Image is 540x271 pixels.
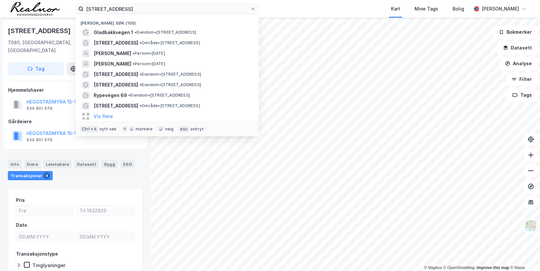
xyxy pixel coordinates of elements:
[507,240,540,271] div: Kontrollprogram for chat
[77,232,134,242] input: DD.MM.YYYY
[133,61,135,66] span: •
[140,72,141,77] span: •
[94,112,113,120] button: Vis flere
[10,2,60,16] img: realnor-logo.934646d98de889bb5806.png
[179,126,189,132] div: esc
[128,93,130,98] span: •
[525,220,537,232] img: Z
[506,73,537,86] button: Filter
[128,93,190,98] span: Eiendom • [STREET_ADDRESS]
[135,30,196,35] span: Eiendom • [STREET_ADDRESS]
[391,5,400,13] div: Kart
[8,86,142,94] div: Hjemmelshaver
[8,171,53,180] div: Transaksjoner
[94,91,127,99] span: Rypevegen 69
[8,39,91,54] div: 7080, [GEOGRAPHIC_DATA], [GEOGRAPHIC_DATA]
[94,70,138,78] span: [STREET_ADDRESS]
[477,265,509,270] a: Improve this map
[94,29,133,36] span: Gladbakkvegen 1
[140,40,141,45] span: •
[482,5,519,13] div: [PERSON_NAME]
[16,221,27,229] div: Dato
[102,160,118,168] div: Bygg
[32,262,65,268] div: Tinglysninger
[140,103,141,108] span: •
[24,160,41,168] div: Eiere
[8,26,72,36] div: [STREET_ADDRESS]
[190,126,204,132] div: avbryt
[16,250,58,258] div: Transaksjonstype
[140,72,201,77] span: Eiendom • [STREET_ADDRESS]
[140,82,201,87] span: Eiendom • [STREET_ADDRESS]
[497,41,537,54] button: Datasett
[415,5,438,13] div: Mine Tags
[8,118,142,126] div: Gårdeiere
[135,30,137,35] span: •
[16,196,25,204] div: Pris
[16,206,74,216] input: Fra
[499,57,537,70] button: Analyse
[443,265,475,270] a: OpenStreetMap
[453,5,464,13] div: Bolig
[133,51,165,56] span: Person • [DATE]
[43,160,72,168] div: Leietakere
[507,88,537,102] button: Tags
[94,102,138,110] span: [STREET_ADDRESS]
[94,81,138,89] span: [STREET_ADDRESS]
[44,172,50,179] div: 4
[424,265,442,270] a: Mapbox
[74,160,99,168] div: Datasett
[507,240,540,271] iframe: Chat Widget
[140,82,141,87] span: •
[77,206,134,216] input: Til 1632829
[133,51,135,56] span: •
[81,126,98,132] div: Ctrl + k
[27,106,52,111] div: 934 801 679
[133,61,165,67] span: Person • [DATE]
[94,60,131,68] span: [PERSON_NAME]
[84,4,251,14] input: Søk på adresse, matrikkel, gårdeiere, leietakere eller personer
[27,137,52,143] div: 934 801 679
[136,126,153,132] div: markere
[75,15,259,27] div: [PERSON_NAME] søk (100)
[165,126,174,132] div: velg
[493,26,537,39] button: Bokmerker
[140,40,200,46] span: Område • [STREET_ADDRESS]
[100,126,117,132] div: nytt søk
[94,39,138,47] span: [STREET_ADDRESS]
[16,232,74,242] input: DD.MM.YYYY
[8,160,22,168] div: Info
[140,103,200,108] span: Område • [STREET_ADDRESS]
[121,160,135,168] div: ESG
[94,49,131,57] span: [PERSON_NAME]
[8,62,64,75] button: Tag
